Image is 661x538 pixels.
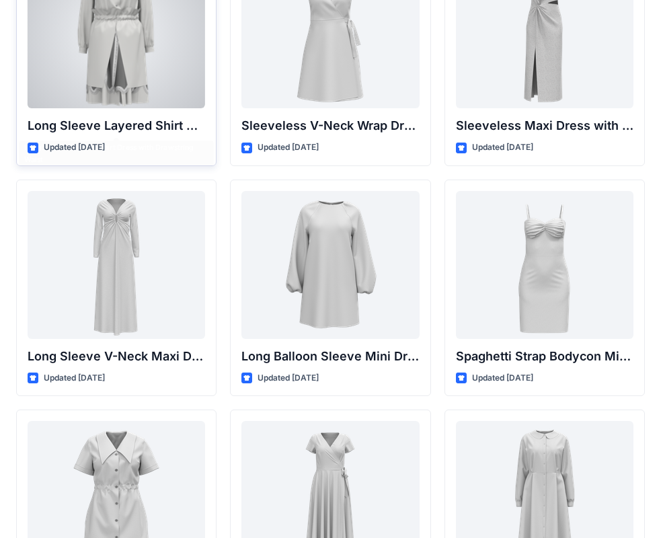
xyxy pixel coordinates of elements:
p: Updated [DATE] [44,371,105,385]
p: Sleeveless V-Neck Wrap Dress [241,116,419,135]
p: Sleeveless Maxi Dress with Twist Detail and Slit [456,116,633,135]
a: Spaghetti Strap Bodycon Mini Dress with Bust Detail [456,191,633,339]
p: Long Sleeve V-Neck Maxi Dress with Twisted Detail [28,347,205,366]
p: Updated [DATE] [472,141,533,155]
p: Spaghetti Strap Bodycon Mini Dress with Bust Detail [456,347,633,366]
a: Long Balloon Sleeve Mini Dress [241,191,419,339]
p: Updated [DATE] [258,371,319,385]
p: Long Balloon Sleeve Mini Dress [241,347,419,366]
p: Updated [DATE] [472,371,533,385]
p: Updated [DATE] [258,141,319,155]
p: Updated [DATE] [44,141,105,155]
p: Long Sleeve Layered Shirt Dress with Drawstring Waist [28,116,205,135]
a: Long Sleeve V-Neck Maxi Dress with Twisted Detail [28,191,205,339]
